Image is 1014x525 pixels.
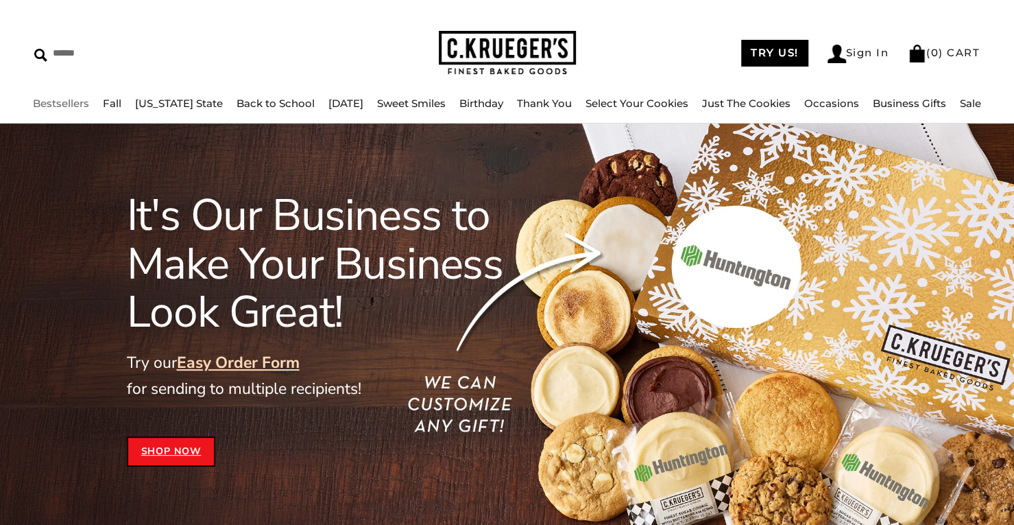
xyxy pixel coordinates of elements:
[177,352,300,373] a: Easy Order Form
[237,97,315,110] a: Back to School
[135,97,223,110] a: [US_STATE] State
[741,40,808,67] a: TRY US!
[702,97,790,110] a: Just The Cookies
[873,97,946,110] a: Business Gifts
[328,97,363,110] a: [DATE]
[377,97,446,110] a: Sweet Smiles
[34,43,258,64] input: Search
[127,436,216,467] a: Shop Now
[127,350,563,402] p: Try our for sending to multiple recipients!
[960,97,981,110] a: Sale
[908,45,926,62] img: Bag
[33,97,89,110] a: Bestsellers
[517,97,572,110] a: Thank You
[908,46,980,59] a: (0) CART
[828,45,846,63] img: Account
[34,49,47,62] img: Search
[127,191,563,336] h1: It's Our Business to Make Your Business Look Great!
[439,31,576,75] img: C.KRUEGER'S
[931,46,939,59] span: 0
[828,45,889,63] a: Sign In
[103,97,121,110] a: Fall
[586,97,688,110] a: Select Your Cookies
[804,97,859,110] a: Occasions
[459,97,503,110] a: Birthday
